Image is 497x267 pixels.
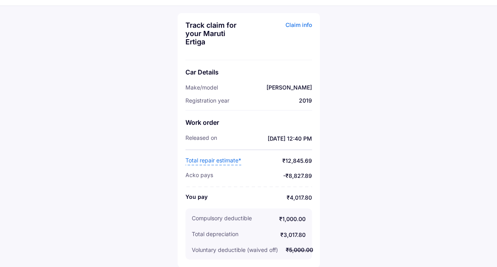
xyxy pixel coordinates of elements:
div: Claim info [251,21,312,52]
span: - ₹8,827.89 [221,172,312,180]
span: ₹12,845.69 [249,156,312,165]
span: (Waived off) [247,246,278,253]
span: 2019 [299,97,312,104]
div: Track claim for your Maruti Ertiga [185,21,247,46]
span: ₹3,017.80 [246,231,306,239]
div: Car Details [185,68,312,76]
span: Compulsory deductible [192,215,252,223]
span: Total depreciation [192,231,238,239]
span: Voluntary deductible [192,246,278,253]
span: ACKO pays [185,172,213,180]
span: [PERSON_NAME] [266,84,312,91]
span: ₹1,000.00 [260,215,306,223]
span: Registration year [185,97,229,104]
div: ₹5,000.00 [286,246,313,253]
span: Total repair estimate* [185,156,241,165]
span: [DATE] 12:40 PM [225,134,312,143]
div: Work order [185,118,312,126]
span: ₹4,017.80 [215,193,312,202]
span: You pay [185,193,208,202]
span: Released on [185,134,217,143]
span: Make/model [185,84,218,91]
